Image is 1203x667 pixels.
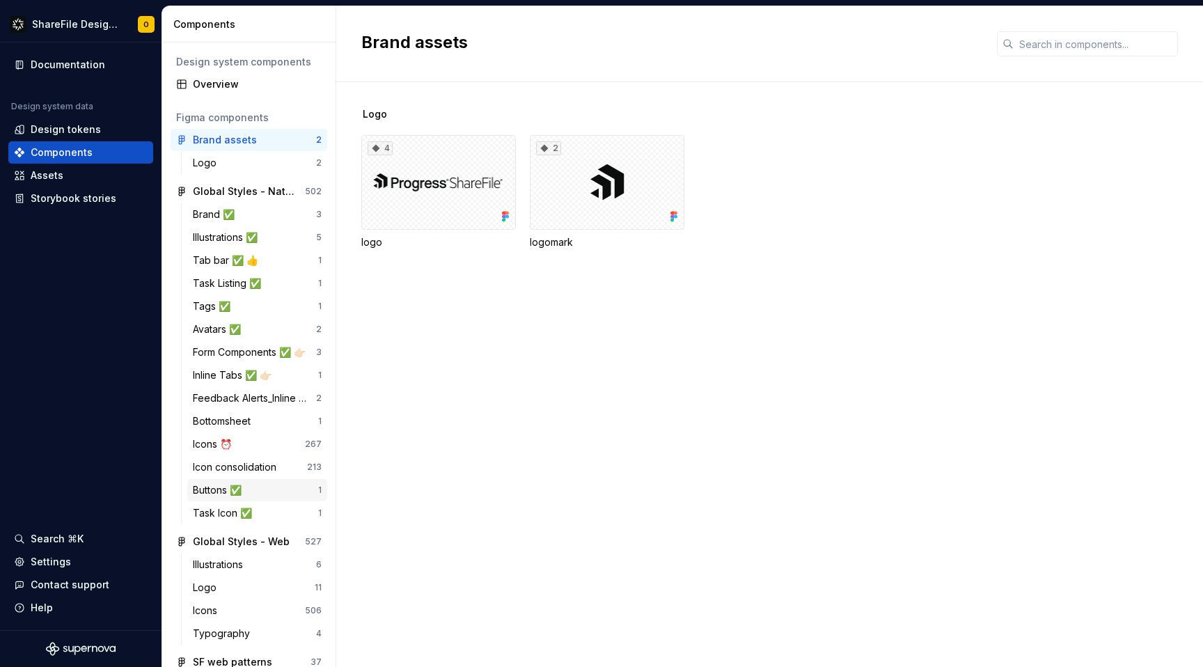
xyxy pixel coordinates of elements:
a: Tags ✅1 [187,295,327,317]
div: ShareFile Design System [32,17,121,31]
div: Help [31,601,53,615]
div: 502 [305,186,322,197]
a: Logo2 [187,152,327,174]
div: Icons [193,604,223,618]
div: 2 [316,134,322,146]
div: Task Listing ✅ [193,276,267,290]
a: Icons506 [187,599,327,622]
div: Avatars ✅ [193,322,246,336]
div: Brand assets [193,133,257,147]
a: Brand assets2 [171,129,327,151]
a: Illustrations ✅5 [187,226,327,249]
div: 2logomark [530,135,684,249]
a: Illustrations6 [187,554,327,576]
div: Documentation [31,58,105,72]
div: Tab bar ✅ 👍 [193,253,264,267]
div: 1 [318,508,322,519]
div: 506 [305,605,322,616]
div: 213 [307,462,322,473]
div: Task Icon ✅ [193,506,258,520]
button: ShareFile Design SystemO [3,9,159,39]
div: Global Styles - Native [193,185,297,198]
div: Design system components [176,55,322,69]
div: 3 [316,347,322,358]
div: 1 [318,301,322,312]
div: 2 [316,324,322,335]
div: 6 [316,559,322,570]
a: Typography4 [187,622,327,645]
div: 1 [318,370,322,381]
div: Figma components [176,111,322,125]
div: Brand ✅ [193,207,240,221]
div: Inline Tabs ✅ 👉🏻 [193,368,277,382]
a: Brand ✅3 [187,203,327,226]
a: Logo11 [187,576,327,599]
div: Settings [31,555,71,569]
div: 2 [536,141,561,155]
a: Avatars ✅2 [187,318,327,340]
input: Search in components... [1014,31,1178,56]
div: Components [173,17,330,31]
div: logomark [530,235,684,249]
div: 5 [316,232,322,243]
svg: Supernova Logo [46,642,116,656]
a: Form Components ✅ 👉🏻3 [187,341,327,363]
a: Settings [8,551,153,573]
div: O [143,19,149,30]
a: Icons ⏰267 [187,433,327,455]
a: Task Icon ✅1 [187,502,327,524]
div: Logo [193,581,222,595]
div: 2 [316,393,322,404]
div: Overview [193,77,322,91]
a: Global Styles - Native502 [171,180,327,203]
a: Storybook stories [8,187,153,210]
button: Help [8,597,153,619]
div: Typography [193,627,255,641]
div: Illustrations [193,558,249,572]
div: Contact support [31,578,109,592]
div: Search ⌘K [31,532,84,546]
div: 4logo [361,135,516,249]
div: Storybook stories [31,191,116,205]
div: 267 [305,439,322,450]
img: 16fa4d48-c719-41e7-904a-cec51ff481f5.png [10,16,26,33]
div: 3 [316,209,322,220]
div: Tags ✅ [193,299,236,313]
div: 11 [315,582,322,593]
div: 1 [318,416,322,427]
a: Documentation [8,54,153,76]
a: Feedback Alerts_Inline ✅ 👉🏻2 [187,387,327,409]
div: logo [361,235,516,249]
div: Icons ⏰ [193,437,237,451]
a: Design tokens [8,118,153,141]
div: Assets [31,168,63,182]
a: Tab bar ✅ 👍1 [187,249,327,272]
a: Inline Tabs ✅ 👉🏻1 [187,364,327,386]
div: 2 [316,157,322,168]
a: Global Styles - Web527 [171,531,327,553]
div: Buttons ✅ [193,483,247,497]
div: 527 [305,536,322,547]
div: Components [31,146,93,159]
div: 4 [316,628,322,639]
a: Task Listing ✅1 [187,272,327,295]
div: Bottomsheet [193,414,256,428]
div: Global Styles - Web [193,535,290,549]
div: 1 [318,278,322,289]
a: Icon consolidation213 [187,456,327,478]
div: Icon consolidation [193,460,282,474]
a: Buttons ✅1 [187,479,327,501]
div: 4 [368,141,393,155]
div: Form Components ✅ 👉🏻 [193,345,311,359]
a: Overview [171,73,327,95]
div: Feedback Alerts_Inline ✅ 👉🏻 [193,391,316,405]
div: Logo [193,156,222,170]
div: Design system data [11,101,93,112]
div: 1 [318,255,322,266]
button: Search ⌘K [8,528,153,550]
span: Logo [363,107,387,121]
div: Illustrations ✅ [193,230,263,244]
h2: Brand assets [361,31,980,54]
button: Contact support [8,574,153,596]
